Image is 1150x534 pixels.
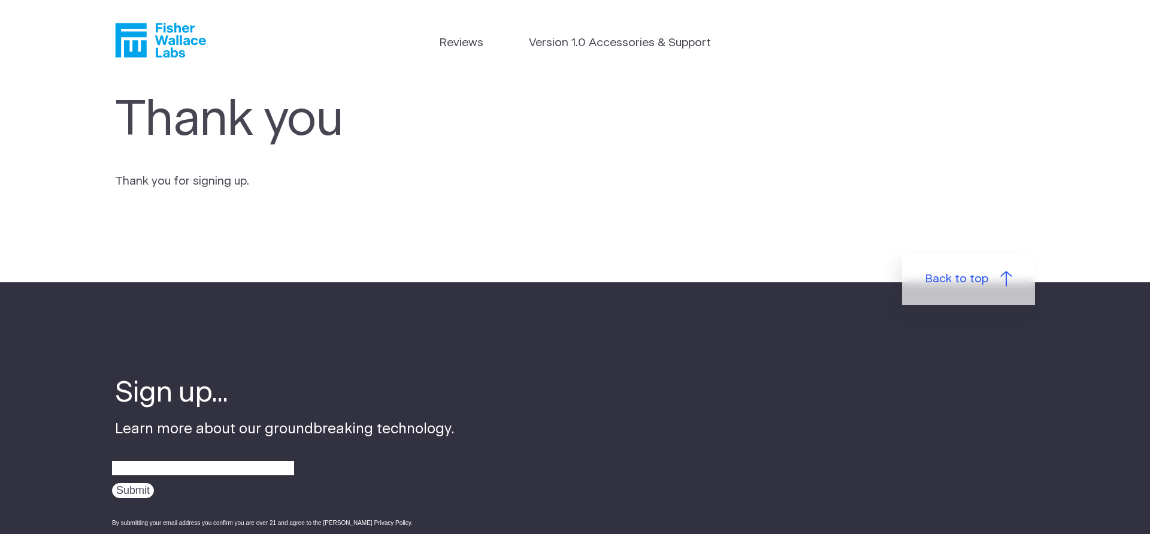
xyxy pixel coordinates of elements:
div: By submitting your email address you confirm you are over 21 and agree to the [PERSON_NAME] Priva... [112,518,455,527]
a: Reviews [439,35,483,52]
a: Back to top [902,254,1035,305]
input: Submit [112,483,154,498]
a: Version 1.0 Accessories & Support [529,35,711,52]
h4: Sign up... [115,375,455,413]
a: Fisher Wallace [115,23,206,58]
span: Thank you for signing up. [115,176,249,187]
span: Back to top [925,271,988,288]
h1: Thank you [115,92,632,149]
